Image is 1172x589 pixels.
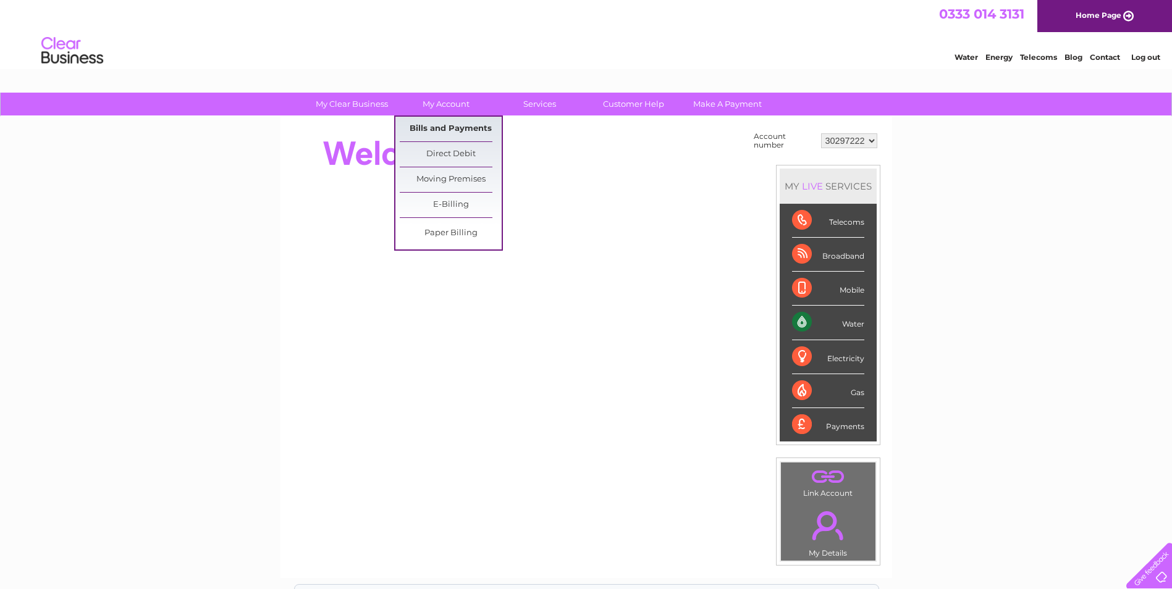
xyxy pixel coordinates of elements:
[400,117,502,141] a: Bills and Payments
[792,272,864,306] div: Mobile
[780,169,877,204] div: MY SERVICES
[939,6,1024,22] a: 0333 014 3131
[1131,52,1160,62] a: Log out
[784,466,872,487] a: .
[400,193,502,217] a: E-Billing
[780,462,876,501] td: Link Account
[985,52,1013,62] a: Energy
[301,93,403,115] a: My Clear Business
[792,374,864,408] div: Gas
[792,408,864,441] div: Payments
[400,142,502,167] a: Direct Debit
[799,180,825,192] div: LIVE
[1090,52,1120,62] a: Contact
[1020,52,1057,62] a: Telecoms
[751,129,818,152] td: Account number
[792,306,864,340] div: Water
[780,501,876,561] td: My Details
[784,504,872,547] a: .
[1064,52,1082,62] a: Blog
[395,93,497,115] a: My Account
[677,93,778,115] a: Make A Payment
[583,93,685,115] a: Customer Help
[400,221,502,246] a: Paper Billing
[792,340,864,374] div: Electricity
[41,32,104,70] img: logo.png
[792,204,864,238] div: Telecoms
[955,52,978,62] a: Water
[295,7,879,60] div: Clear Business is a trading name of Verastar Limited (registered in [GEOGRAPHIC_DATA] No. 3667643...
[792,238,864,272] div: Broadband
[400,167,502,192] a: Moving Premises
[489,93,591,115] a: Services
